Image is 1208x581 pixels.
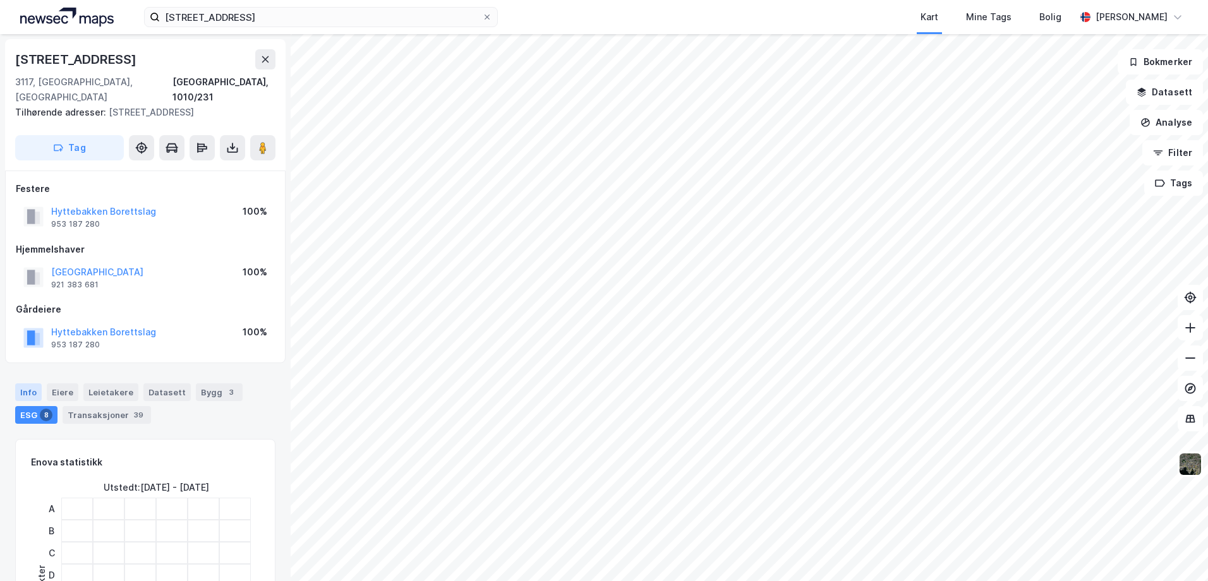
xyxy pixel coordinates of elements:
div: Leietakere [83,383,138,401]
div: Gårdeiere [16,302,275,317]
img: logo.a4113a55bc3d86da70a041830d287a7e.svg [20,8,114,27]
div: A [44,498,59,520]
div: 100% [243,204,267,219]
span: Tilhørende adresser: [15,107,109,117]
div: 39 [131,409,146,421]
div: [STREET_ADDRESS] [15,49,139,69]
button: Tag [15,135,124,160]
div: Kart [921,9,938,25]
div: Festere [16,181,275,196]
div: [PERSON_NAME] [1096,9,1168,25]
div: Bygg [196,383,243,401]
button: Analyse [1130,110,1203,135]
div: ESG [15,406,57,424]
div: 100% [243,325,267,340]
div: Datasett [143,383,191,401]
div: Info [15,383,42,401]
input: Søk på adresse, matrikkel, gårdeiere, leietakere eller personer [160,8,482,27]
button: Filter [1142,140,1203,165]
div: C [44,542,59,564]
div: [GEOGRAPHIC_DATA], 1010/231 [172,75,275,105]
div: Utstedt : [DATE] - [DATE] [104,480,209,495]
iframe: Chat Widget [1145,520,1208,581]
div: Kontrollprogram for chat [1145,520,1208,581]
div: 953 187 280 [51,219,100,229]
div: 921 383 681 [51,280,99,290]
div: 8 [40,409,52,421]
div: [STREET_ADDRESS] [15,105,265,120]
div: Bolig [1039,9,1061,25]
div: 100% [243,265,267,280]
div: Transaksjoner [63,406,151,424]
div: Mine Tags [966,9,1012,25]
div: Hjemmelshaver [16,242,275,257]
div: B [44,520,59,542]
div: 3117, [GEOGRAPHIC_DATA], [GEOGRAPHIC_DATA] [15,75,172,105]
button: Tags [1144,171,1203,196]
button: Bokmerker [1118,49,1203,75]
div: 3 [225,386,238,398]
div: Eiere [47,383,78,401]
button: Datasett [1126,80,1203,105]
img: 9k= [1178,452,1202,476]
div: 953 187 280 [51,340,100,350]
div: Enova statistikk [31,455,102,470]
